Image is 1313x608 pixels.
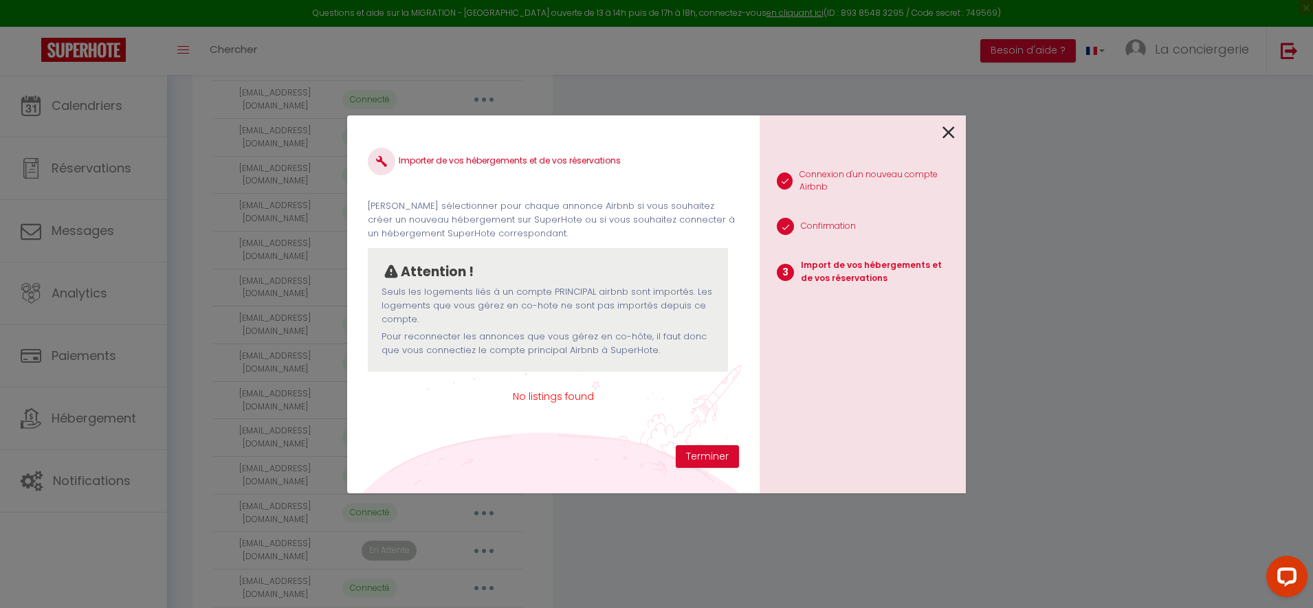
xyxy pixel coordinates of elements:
p: [PERSON_NAME] sélectionner pour chaque annonce Airbnb si vous souhaitez créer un nouveau hébergem... [368,199,739,241]
span: No listings found [368,389,739,404]
p: Pour reconnecter les annonces que vous gérez en co-hôte, il faut donc que vous connectiez le comp... [382,330,714,358]
p: Seuls les logements liés à un compte PRINCIPAL airbnb sont importés. Les logements que vous gérez... [382,285,714,327]
p: Confirmation [801,220,856,233]
h4: Importer de vos hébergements et de vos réservations [368,148,739,175]
p: Import de vos hébergements et de vos réservations [801,259,955,285]
button: Terminer [676,445,739,469]
span: 3 [777,264,794,281]
p: Connexion d'un nouveau compte Airbnb [799,168,955,194]
iframe: LiveChat chat widget [1255,550,1313,608]
p: Attention ! [401,262,474,282]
